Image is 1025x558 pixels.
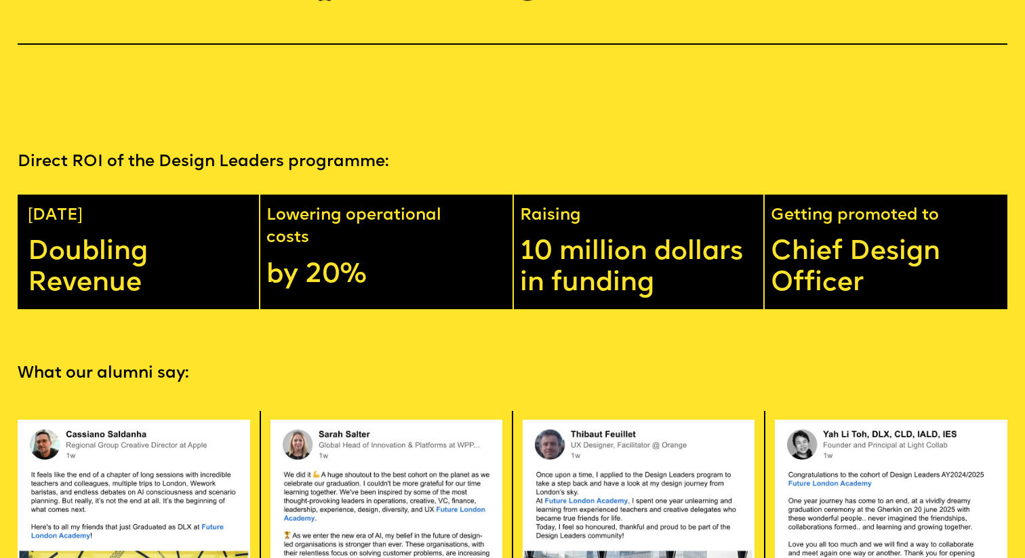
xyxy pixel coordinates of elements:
[28,237,248,299] p: Doubling Revenue
[28,205,248,227] p: [DATE]
[266,205,502,250] p: Lowering operational costs
[266,260,502,291] p: by 20%
[771,205,1014,227] p: Getting promoted to
[771,237,1014,299] p: Chief Design Officer
[520,205,763,227] p: Raising
[520,237,763,299] p: 10 million dollars in funding
[18,151,1007,174] p: Direct ROI of the Design Leaders programme:
[18,363,1007,385] p: What our alumni say:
